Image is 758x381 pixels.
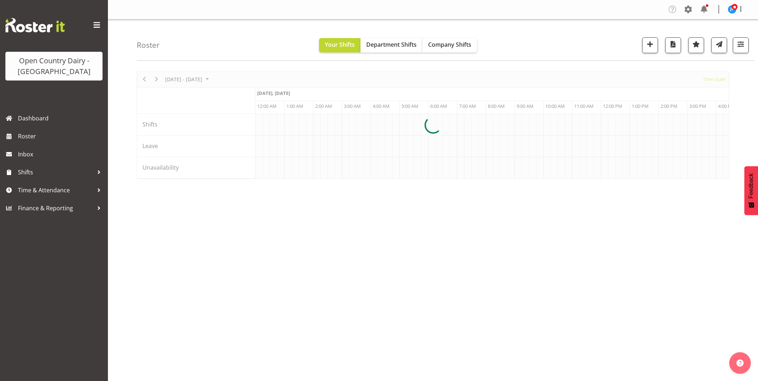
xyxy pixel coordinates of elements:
span: Inbox [18,149,104,160]
span: Shifts [18,167,94,178]
span: Your Shifts [325,41,355,49]
span: Dashboard [18,113,104,124]
img: Rosterit website logo [5,18,65,32]
h4: Roster [137,41,160,49]
span: Company Shifts [428,41,471,49]
button: Add a new shift [642,37,658,53]
button: Filter Shifts [733,37,749,53]
button: Company Shifts [422,38,477,52]
button: Department Shifts [360,38,422,52]
button: Highlight an important date within the roster. [688,37,704,53]
img: help-xxl-2.png [736,359,744,367]
span: Roster [18,131,104,142]
button: Send a list of all shifts for the selected filtered period to all rostered employees. [711,37,727,53]
span: Finance & Reporting [18,203,94,214]
img: jason-porter10044.jpg [728,5,736,14]
span: Department Shifts [366,41,417,49]
button: Feedback - Show survey [744,166,758,215]
button: Your Shifts [319,38,360,52]
button: Download a PDF of the roster according to the set date range. [665,37,681,53]
span: Time & Attendance [18,185,94,196]
div: Open Country Dairy - [GEOGRAPHIC_DATA] [13,55,95,77]
span: Feedback [748,173,754,198]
